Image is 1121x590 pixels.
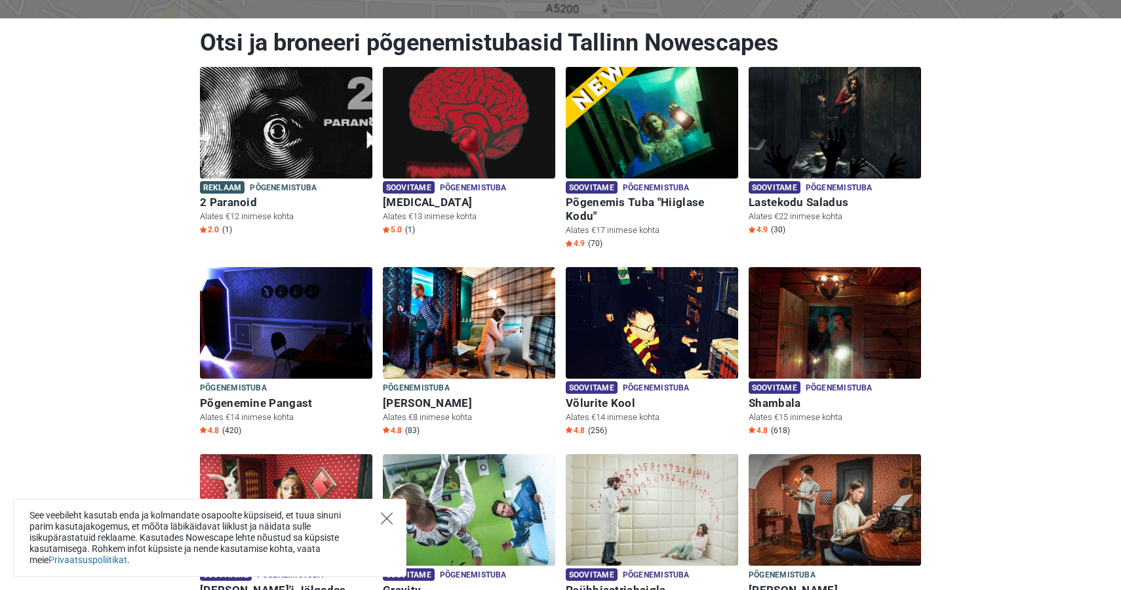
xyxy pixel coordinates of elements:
[566,381,618,394] span: Soovitame
[383,267,555,379] img: Sherlock Holmes
[405,224,415,235] span: (1)
[200,211,372,222] p: Alates €12 inimese kohta
[749,67,921,179] img: Lastekodu Saladus
[806,181,873,196] span: Põgenemistuba
[588,238,602,249] span: (70)
[749,381,800,394] span: Soovitame
[566,196,738,223] h6: Põgenemis Tuba "Hiiglase Kodu"
[749,267,921,379] img: Shambala
[200,28,921,57] h1: Otsi ja broneeri põgenemistubasid Tallinn Nowescapes
[440,181,507,196] span: Põgenemistuba
[13,499,406,577] div: See veebileht kasutab enda ja kolmandate osapoolte küpsiseid, et tuua sinuni parim kasutajakogemu...
[566,454,738,566] img: Psühhiaatriahaigla
[566,238,585,249] span: 4.9
[749,226,755,233] img: Star
[749,267,921,438] a: Shambala Soovitame Põgenemistuba Shambala Alates €15 inimese kohta Star4.8 (618)
[383,381,450,396] span: Põgenemistuba
[566,67,738,179] img: Põgenemis Tuba "Hiiglase Kodu"
[383,224,402,235] span: 5.0
[383,267,555,438] a: Sherlock Holmes Põgenemistuba [PERSON_NAME] Alates €8 inimese kohta Star4.8 (83)
[200,226,206,233] img: Star
[200,67,372,238] a: 2 Paranoid Reklaam Põgenemistuba 2 Paranoid Alates €12 inimese kohta Star2.0 (1)
[200,67,372,179] img: 2 Paranoid
[383,568,435,581] span: Soovitame
[383,454,555,566] img: Gravity
[200,196,372,209] h6: 2 Paranoid
[623,568,690,583] span: Põgenemistuba
[383,196,555,209] h6: [MEDICAL_DATA]
[749,568,816,583] span: Põgenemistuba
[566,267,738,379] img: Võlurite Kool
[749,196,921,209] h6: Lastekodu Saladus
[566,411,738,423] p: Alates €14 inimese kohta
[440,568,507,583] span: Põgenemistuba
[566,396,738,410] h6: Võlurite Kool
[200,411,372,423] p: Alates €14 inimese kohta
[222,425,241,436] span: (420)
[405,425,420,436] span: (83)
[222,224,232,235] span: (1)
[771,224,785,235] span: (30)
[566,67,738,252] a: Põgenemis Tuba "Hiiglase Kodu" Soovitame Põgenemistuba Põgenemis Tuba "Hiiglase Kodu" Alates €17 ...
[771,425,790,436] span: (618)
[566,224,738,236] p: Alates €17 inimese kohta
[749,211,921,222] p: Alates €22 inimese kohta
[250,181,317,196] span: Põgenemistuba
[383,211,555,222] p: Alates €13 inimese kohta
[383,67,555,179] img: Paranoia
[200,224,219,235] span: 2.0
[381,513,393,524] button: Close
[200,381,267,396] span: Põgenemistuba
[623,181,690,196] span: Põgenemistuba
[749,454,921,566] img: Baker Street 221 B
[49,555,127,565] a: Privaatsuspoliitikat
[383,67,555,238] a: Paranoia Soovitame Põgenemistuba [MEDICAL_DATA] Alates €13 inimese kohta Star5.0 (1)
[200,396,372,410] h6: Põgenemine Pangast
[200,267,372,379] img: Põgenemine Pangast
[749,425,768,436] span: 4.8
[806,381,873,396] span: Põgenemistuba
[200,267,372,438] a: Põgenemine Pangast Põgenemistuba Põgenemine Pangast Alates €14 inimese kohta Star4.8 (420)
[383,427,389,433] img: Star
[566,267,738,438] a: Võlurite Kool Soovitame Põgenemistuba Võlurite Kool Alates €14 inimese kohta Star4.8 (256)
[749,224,768,235] span: 4.9
[566,427,572,433] img: Star
[749,396,921,410] h6: Shambala
[200,181,245,194] span: Reklaam
[566,181,618,194] span: Soovitame
[749,181,800,194] span: Soovitame
[383,425,402,436] span: 4.8
[566,568,618,581] span: Soovitame
[383,226,389,233] img: Star
[566,425,585,436] span: 4.8
[200,427,206,433] img: Star
[623,381,690,396] span: Põgenemistuba
[749,411,921,423] p: Alates €15 inimese kohta
[383,181,435,194] span: Soovitame
[383,396,555,410] h6: [PERSON_NAME]
[749,67,921,238] a: Lastekodu Saladus Soovitame Põgenemistuba Lastekodu Saladus Alates €22 inimese kohta Star4.9 (30)
[200,454,372,566] img: Alice'i Jälgedes
[566,240,572,247] img: Star
[383,411,555,423] p: Alates €8 inimese kohta
[588,425,607,436] span: (256)
[200,425,219,436] span: 4.8
[749,427,755,433] img: Star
